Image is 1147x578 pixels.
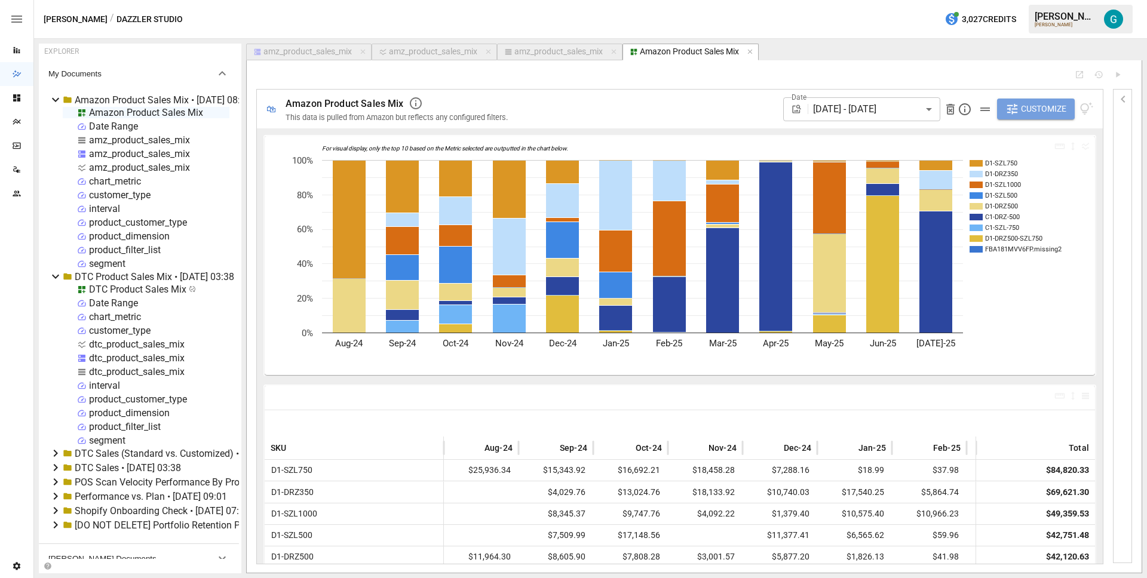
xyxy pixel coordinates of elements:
span: Sep-24 [560,442,587,454]
button: Open Report [1075,70,1084,79]
button: 3,027Credits [940,8,1021,30]
span: $10,740.03 [765,482,811,503]
div: Amazon Product Sales Mix [640,47,739,57]
div: interval [89,203,120,214]
span: 3,027 Credits [962,12,1016,27]
div: dtc_product_sales_mix [89,352,185,364]
text: D1-DRZ350 [985,170,1018,178]
text: 20% [297,293,313,304]
text: Jun-25 [870,338,896,349]
div: amz_product_sales_mix [514,47,603,57]
span: $10,966.23 [915,503,961,524]
button: amz_product_sales_mix [372,44,497,60]
text: Feb-25 [656,338,682,349]
div: product_customer_type [89,393,187,405]
div: Date Range [89,297,138,309]
span: $6,565.62 [845,525,886,546]
text: D1-SZL1000 [985,181,1021,189]
div: amz_product_sales_mix [389,47,477,57]
div: chart_metric [89,311,141,322]
span: $11,377.41 [765,525,811,546]
div: DTC Sales (Standard vs. Customized) • [DATE] 03:21 [75,448,296,459]
button: Customize [997,99,1075,120]
span: $8,605.90 [546,546,587,567]
div: product_dimension [89,407,170,419]
span: $7,288.16 [770,460,811,481]
div: dtc_product_sales_mix [89,366,185,377]
span: D1-SZL1000 [266,509,317,518]
text: Aug-24 [335,338,363,349]
div: [DATE] - [DATE] [813,97,940,121]
span: $41.98 [931,546,961,567]
button: amz_product_sales_mix [497,44,622,60]
button: Sort [542,439,559,456]
button: Collapse Folders [41,562,54,570]
span: $8,345.37 [546,503,587,524]
label: Date [792,92,806,102]
text: [DATE]-25 [916,338,955,349]
span: Customize [1021,102,1066,116]
span: $18,133.92 [691,482,737,503]
div: product_filter_list [89,244,161,256]
text: 0% [302,328,313,339]
div: POS Scan Velocity Performance By Product • [DATE] 07:57 [75,476,320,488]
span: Aug-24 [484,442,513,454]
span: $16,692.21 [616,460,662,481]
button: [PERSON_NAME] [44,12,108,27]
span: $18.99 [856,460,886,481]
div: Gavin Acres [1104,10,1123,29]
span: $5,864.74 [919,482,961,503]
span: $11,964.30 [467,546,513,567]
text: May-25 [815,338,844,349]
button: Sort [288,439,305,456]
div: segment [89,435,125,446]
span: $17,540.25 [840,482,886,503]
span: $7,509.99 [546,525,587,546]
div: Amazon Product Sales Mix • [DATE] 08:09 [75,94,251,106]
button: Document History [1094,70,1103,79]
span: $4,029.76 [546,482,587,503]
button: Sort [841,439,857,456]
button: Sort [766,439,783,456]
div: product_dimension [89,230,170,242]
text: C1-SZL-750 [985,224,1019,232]
div: EXPLORER [44,47,79,56]
span: $3,001.57 [695,546,737,567]
button: amz_product_sales_mix [246,44,372,60]
span: D1-DRZ500 [266,552,314,561]
div: DTC Sales • [DATE] 03:38 [75,462,181,474]
span: Dec-24 [784,442,811,454]
div: Performance vs. Plan • [DATE] 09:01 [75,491,227,502]
span: $4,092.22 [695,503,737,524]
span: Jan-25 [858,442,886,454]
span: Amazon Product Sales Mix [286,98,404,109]
button: View documentation [1079,99,1093,120]
div: amz_product_sales_mix [89,148,190,159]
span: $5,877.20 [770,546,811,567]
div: amz_product_sales_mix [89,162,190,173]
span: [PERSON_NAME] Documents [48,554,215,563]
span: $18,458.28 [691,460,737,481]
span: $17,148.56 [616,525,662,546]
span: D1-DRZ350 [266,487,314,497]
text: D1-SZL750 [985,159,1017,167]
span: $7,808.28 [621,546,662,567]
div: $49,359.53 [1046,503,1089,524]
span: $15,343.92 [541,460,587,481]
div: interval [89,380,120,391]
button: Sort [467,439,483,456]
text: For visual display, only the top 10 based on the Metric selected are outputted in the chart below. [322,145,568,152]
text: 40% [297,259,313,269]
div: chart_metric [89,176,141,187]
text: Jan-25 [603,338,629,349]
button: Sort [915,439,932,456]
div: segment [89,258,125,269]
text: Nov-24 [495,338,524,349]
text: Dec-24 [549,338,577,349]
button: [PERSON_NAME] Documents [39,544,239,573]
text: C1-DRZ-500 [985,213,1020,221]
div: dtc_product_sales_mix [89,339,185,350]
span: Feb-25 [933,442,961,454]
svg: Published [189,285,196,293]
span: $9,747.76 [621,503,662,524]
